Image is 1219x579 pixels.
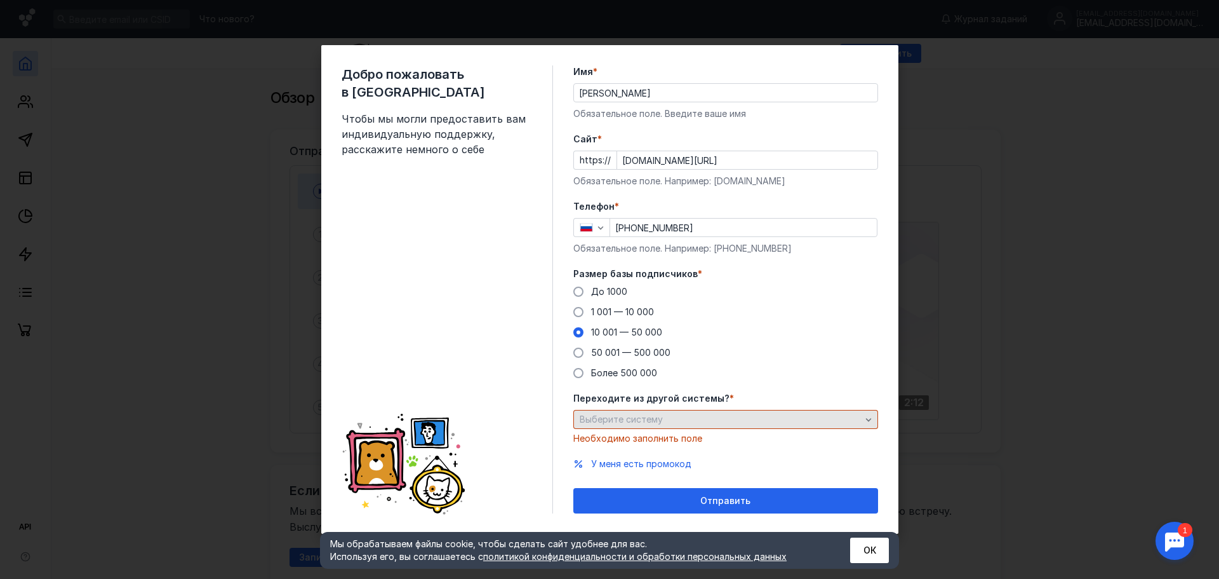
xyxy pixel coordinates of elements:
[342,111,532,157] span: Чтобы мы могли предоставить вам индивидуальную поддержку, расскажите немного о себе
[573,65,593,78] span: Имя
[700,496,750,507] span: Отправить
[573,242,878,255] div: Обязательное поле. Например: [PHONE_NUMBER]
[591,306,654,317] span: 1 001 — 10 000
[573,488,878,514] button: Отправить
[573,107,878,120] div: Обязательное поле. Введите ваше имя
[573,133,597,146] span: Cайт
[591,458,691,470] button: У меня есть промокод
[591,286,627,297] span: До 1000
[591,458,691,469] span: У меня есть промокод
[330,538,819,563] div: Мы обрабатываем файлы cookie, чтобы сделать сайт удобнее для вас. Используя его, вы соглашаетесь c
[483,551,787,562] a: политикой конфиденциальности и обработки персональных данных
[850,538,889,563] button: ОК
[573,432,878,445] div: Необходимо заполнить поле
[29,8,43,22] div: 1
[342,65,532,101] span: Добро пожаловать в [GEOGRAPHIC_DATA]
[591,367,657,378] span: Более 500 000
[573,200,615,213] span: Телефон
[573,268,698,280] span: Размер базы подписчиков
[573,392,729,405] span: Переходите из другой системы?
[591,347,670,358] span: 50 001 — 500 000
[591,327,662,337] span: 10 001 — 50 000
[573,410,878,429] button: Выберите систему
[573,175,878,187] div: Обязательное поле. Например: [DOMAIN_NAME]
[580,414,663,425] span: Выберите систему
